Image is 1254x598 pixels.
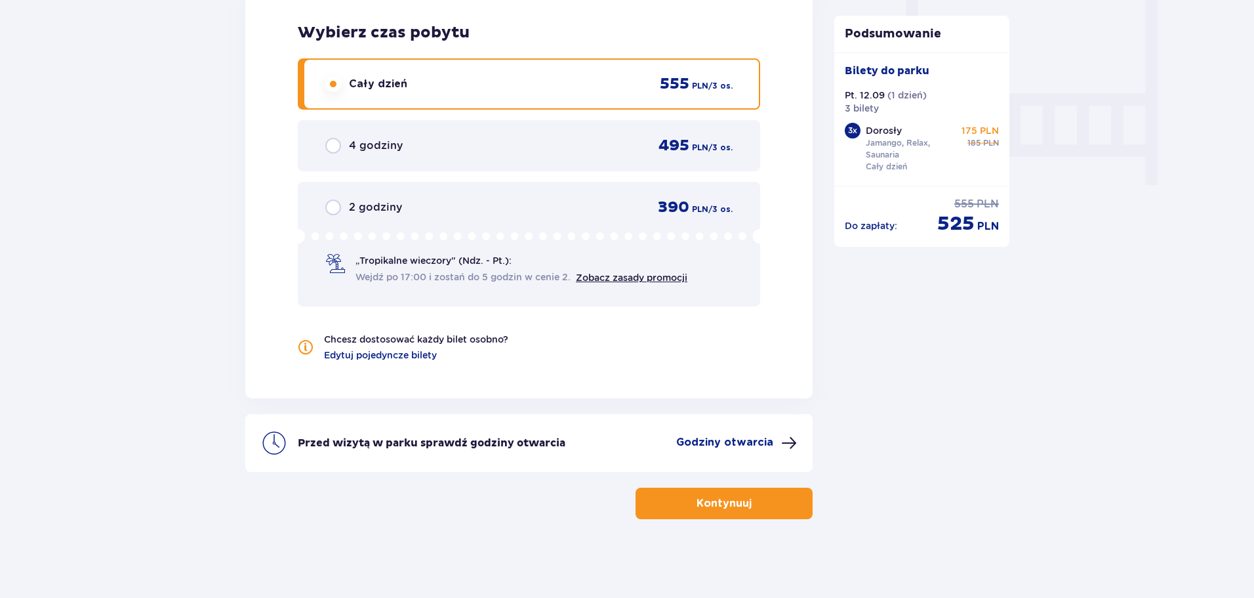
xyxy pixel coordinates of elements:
p: PLN [977,197,999,211]
p: 4 godziny [349,139,403,153]
p: 2 godziny [349,200,402,215]
p: PLN [983,137,999,149]
p: Jamango, Relax, Saunaria [866,137,956,161]
p: / 3 os. [708,142,733,154]
a: Zobacz zasady promocji [576,272,687,283]
img: clock icon [261,430,287,456]
p: PLN [977,219,999,234]
p: Dorosły [866,124,902,137]
p: PLN [692,80,708,92]
p: Chcesz dostosować każdy bilet osobno? [324,333,508,346]
p: 3 bilety [845,102,879,115]
p: / 3 os. [708,80,733,92]
p: ( 1 dzień ) [887,89,927,102]
p: 555 [660,74,689,94]
p: 175 PLN [961,124,999,137]
p: 495 [658,136,689,156]
p: Cały dzień [866,161,907,173]
p: / 3 os. [708,203,733,215]
a: Edytuj pojedyncze bilety [324,349,437,362]
div: 3 x [845,123,860,139]
button: Godziny otwarcia [676,435,797,451]
p: Przed wizytą w parku sprawdź godziny otwarcia [298,436,565,450]
p: Pt. 12.09 [845,89,885,102]
p: 525 [937,211,975,236]
p: 390 [658,198,689,217]
p: Wybierz czas pobytu [298,23,760,43]
p: Godziny otwarcia [676,435,773,450]
p: Podsumowanie [834,26,1010,42]
p: PLN [692,203,708,215]
p: Kontynuuj [697,496,752,511]
p: Cały dzień [349,77,407,91]
p: PLN [692,142,708,154]
button: Kontynuuj [636,488,813,519]
p: Bilety do parku [845,64,929,78]
span: Wejdź po 17:00 i zostań do 5 godzin w cenie 2. [355,270,571,284]
p: „Tropikalne wieczory" (Ndz. - Pt.): [355,254,512,267]
p: 555 [954,197,974,211]
p: Do zapłaty : [845,219,897,232]
p: 185 [967,137,981,149]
